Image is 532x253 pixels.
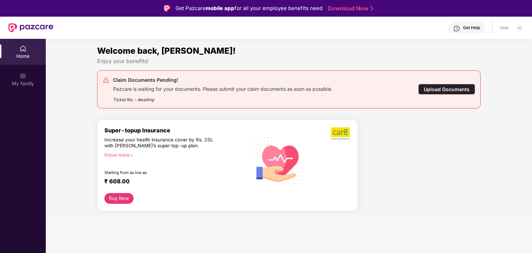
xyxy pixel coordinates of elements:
[113,84,333,92] div: Pazcare is waiting for your documents. Please submit your claim documents as soon as possible.
[113,76,333,84] div: Claim Documents Pending!
[104,137,218,149] div: Increase your health insurance cover by Rs. 20L with [PERSON_NAME]’s super top-up plan.
[248,129,310,191] img: svg+xml;base64,PHN2ZyB4bWxucz0iaHR0cDovL3d3dy53My5vcmcvMjAwMC9zdmciIHhtbG5zOnhsaW5rPSJodHRwOi8vd3...
[130,154,134,157] span: right
[370,5,373,12] img: Stroke
[8,23,53,32] img: New Pazcare Logo
[19,45,26,52] img: svg+xml;base64,PHN2ZyBpZD0iSG9tZSIgeG1sbnM9Imh0dHA6Ly93d3cudzMub3JnLzIwMDAvc3ZnIiB3aWR0aD0iMjAiIG...
[463,25,480,30] div: Get Help
[164,5,171,12] img: Logo
[331,127,351,140] img: b5dec4f62d2307b9de63beb79f102df3.png
[453,25,460,32] img: svg+xml;base64,PHN2ZyBpZD0iSGVscC0zMngzMiIgeG1sbnM9Imh0dHA6Ly93d3cudzMub3JnLzIwMDAvc3ZnIiB3aWR0aD...
[113,92,333,103] div: Ticket No. - Awaiting
[175,4,323,12] div: Get Pazcare for all your employee benefits need
[104,193,134,204] button: Buy Now
[104,170,218,175] div: Starting from as low as
[104,152,244,157] div: Know more
[104,127,248,134] div: Super-topup Insurance
[104,178,241,186] div: ₹ 608.00
[418,84,475,95] div: Upload Documents
[97,58,481,65] div: Enjoy your benefits!
[103,77,110,84] img: svg+xml;base64,PHN2ZyB4bWxucz0iaHR0cDovL3d3dy53My5vcmcvMjAwMC9zdmciIHdpZHRoPSIyNCIgaGVpZ2h0PSIyNC...
[19,72,26,79] img: svg+xml;base64,PHN2ZyB3aWR0aD0iMjAiIGhlaWdodD0iMjAiIHZpZXdCb3g9IjAgMCAyMCAyMCIgZmlsbD0ibm9uZSIgeG...
[206,5,234,11] strong: mobile app
[328,5,371,12] a: Download Now
[97,46,236,56] span: Welcome back, [PERSON_NAME]!
[517,25,522,30] img: svg+xml;base64,PHN2ZyBpZD0iRHJvcGRvd24tMzJ4MzIiIHhtbG5zPSJodHRwOi8vd3d3LnczLm9yZy8yMDAwL3N2ZyIgd2...
[500,25,509,30] div: User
